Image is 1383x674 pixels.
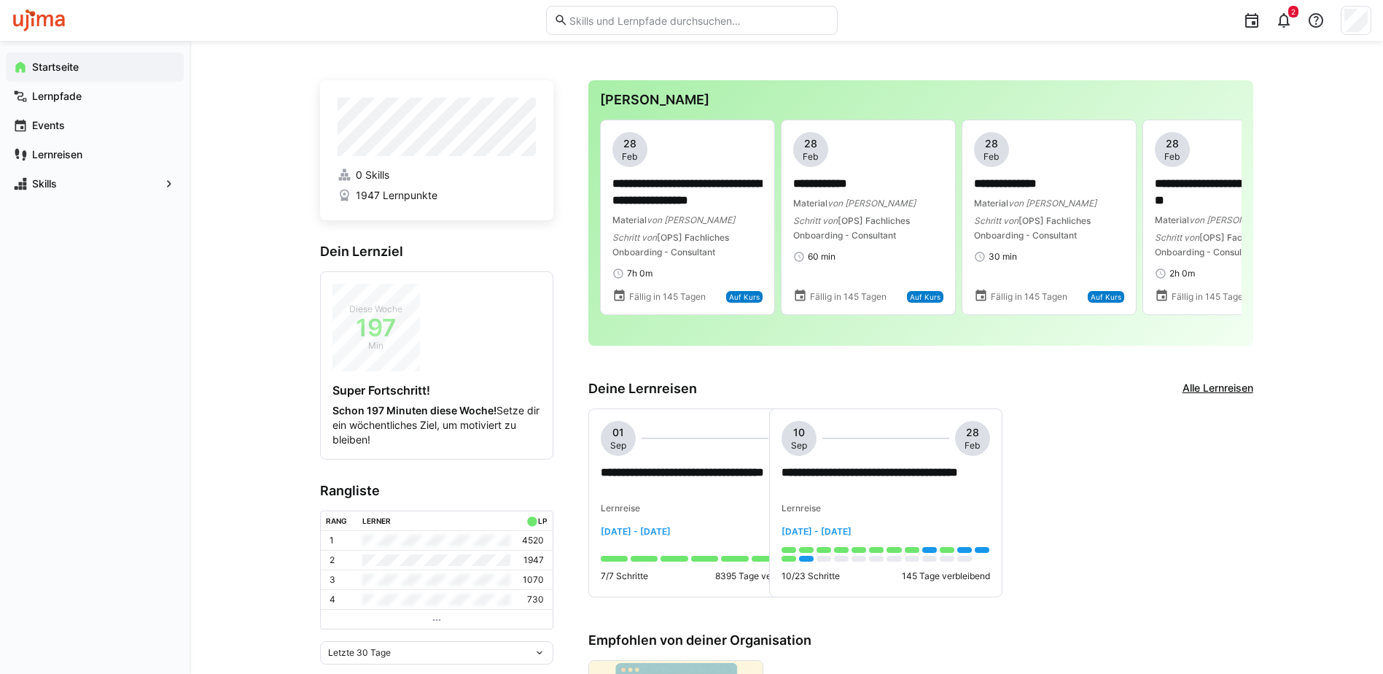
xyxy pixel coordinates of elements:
span: Lernreise [601,503,640,514]
span: 1947 Lernpunkte [356,188,437,203]
a: 0 Skills [338,168,536,182]
span: [DATE] - [DATE] [782,526,852,537]
span: 2h 0m [1169,268,1195,279]
strong: Schon 197 Minuten diese Woche! [332,404,496,417]
p: 7/7 Schritte [601,570,648,582]
span: 2 [1291,7,1296,16]
span: Schritt von [793,215,838,226]
h3: Empfohlen von deiner Organisation [588,632,1253,648]
span: 28 [966,425,979,440]
div: Lerner [362,516,391,525]
span: 30 min [989,251,1017,263]
div: Rang [326,516,347,525]
span: [OPS] Fachliches Onboarding - Consultant [974,215,1091,241]
p: 1 [330,535,334,546]
span: Material [974,198,1008,209]
p: 10/23 Schritte [782,570,840,582]
h4: Super Fortschritt! [332,383,541,398]
span: Fällig in 145 Tagen [810,291,887,303]
span: von [PERSON_NAME] [827,198,916,209]
span: Material [612,214,647,225]
p: 730 [527,594,544,605]
h3: Dein Lernziel [320,244,553,260]
span: Schritt von [1155,232,1199,243]
a: Alle Lernreisen [1183,381,1253,397]
span: Schritt von [612,232,657,243]
span: von [PERSON_NAME] [1008,198,1096,209]
p: 4 [330,594,335,605]
span: Material [793,198,827,209]
span: 28 [804,136,817,151]
span: Auf Kurs [1091,293,1121,301]
span: Feb [965,440,980,452]
span: Letzte 30 Tage [328,647,391,659]
span: [DATE] - [DATE] [601,526,671,537]
p: 4520 [522,535,544,546]
span: [OPS] Fachliches Onboarding - Consultant [612,232,729,257]
span: 01 [612,425,624,440]
span: Feb [1164,151,1180,163]
span: Feb [803,151,818,163]
h3: Rangliste [320,483,553,499]
span: 28 [985,136,998,151]
span: Fällig in 145 Tagen [991,291,1067,303]
span: 7h 0m [627,268,652,279]
input: Skills und Lernpfade durchsuchen… [568,14,829,27]
p: 1947 [523,554,544,566]
span: Sep [610,440,626,452]
span: Schritt von [974,215,1018,226]
span: Fällig in 145 Tagen [1172,291,1248,303]
p: Setze dir ein wöchentliches Ziel, um motiviert zu bleiben! [332,403,541,447]
h3: Deine Lernreisen [588,381,697,397]
span: 28 [1166,136,1179,151]
span: von [PERSON_NAME] [647,214,735,225]
span: Feb [983,151,999,163]
span: [OPS] Fachliches Onboarding - Consultant [793,215,910,241]
div: LP [538,516,547,525]
p: 3 [330,574,335,586]
span: 28 [623,136,636,151]
p: 145 Tage verbleibend [902,570,990,582]
span: 60 min [808,251,835,263]
span: Fällig in 145 Tagen [629,291,706,303]
span: Feb [622,151,637,163]
span: 10 [793,425,805,440]
p: 8395 Tage verbleibend [715,570,809,582]
span: Lernreise [782,503,821,514]
span: Material [1155,214,1189,225]
h3: [PERSON_NAME] [600,92,1242,108]
span: Auf Kurs [910,293,940,301]
p: 1070 [523,574,544,586]
span: 0 Skills [356,168,389,182]
span: von [PERSON_NAME] [1189,214,1277,225]
span: [OPS] Fachliches Onboarding - Consultant [1155,232,1271,257]
span: Auf Kurs [729,293,760,301]
span: Sep [791,440,807,452]
p: 2 [330,554,335,566]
